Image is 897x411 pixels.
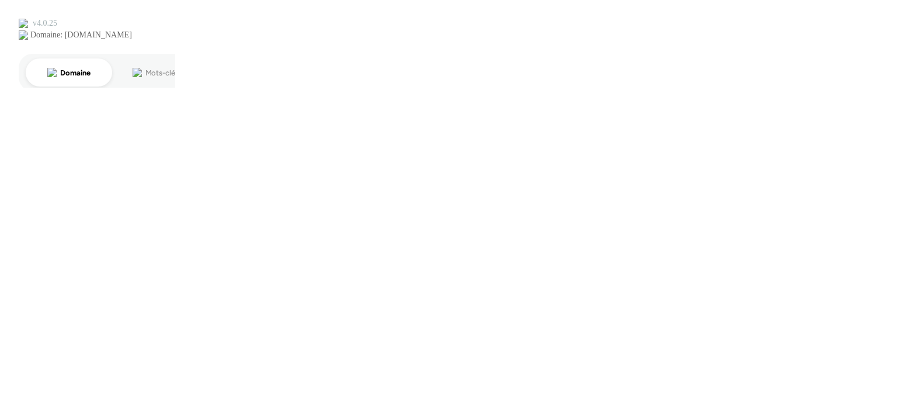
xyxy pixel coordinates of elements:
div: Domaine [60,69,90,77]
img: tab_keywords_by_traffic_grey.svg [133,68,142,77]
div: v 4.0.25 [33,19,57,28]
img: website_grey.svg [19,30,28,40]
div: Domaine: [DOMAIN_NAME] [30,30,132,40]
img: logo_orange.svg [19,19,28,28]
div: Mots-clés [145,69,179,77]
img: tab_domain_overview_orange.svg [47,68,57,77]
